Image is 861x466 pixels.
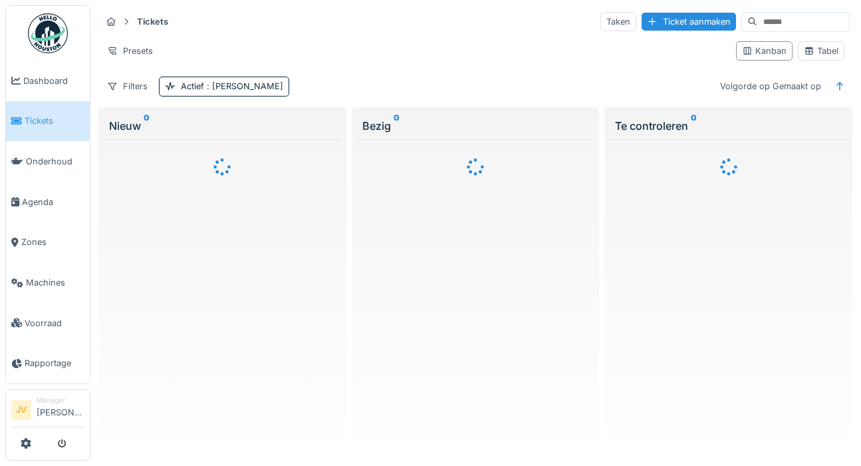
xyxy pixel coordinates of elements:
div: Te controleren [615,118,842,134]
a: Agenda [6,182,90,222]
div: Ticket aanmaken [642,13,736,31]
div: Presets [101,41,159,61]
div: Nieuw [109,118,336,134]
div: Manager [37,395,84,405]
strong: Tickets [132,15,174,28]
span: Voorraad [25,317,84,330]
a: Tickets [6,101,90,142]
sup: 0 [691,118,697,134]
span: Agenda [22,196,84,208]
span: : [PERSON_NAME] [204,81,283,91]
a: Onderhoud [6,141,90,182]
sup: 0 [144,118,150,134]
div: Filters [101,77,154,96]
li: [PERSON_NAME] [37,395,84,424]
sup: 0 [394,118,400,134]
img: Badge_color-CXgf-gQk.svg [28,13,68,53]
div: Volgorde op Gemaakt op [714,77,827,96]
div: Bezig [362,118,589,134]
a: JV Manager[PERSON_NAME] [11,395,84,427]
span: Tickets [25,115,84,127]
div: Kanban [742,45,787,57]
span: Rapportage [25,357,84,369]
a: Zones [6,222,90,263]
span: Onderhoud [26,155,84,168]
div: Actief [181,80,283,93]
span: Zones [21,236,84,248]
span: Machines [26,276,84,289]
a: Rapportage [6,344,90,384]
div: Tabel [804,45,838,57]
a: Machines [6,262,90,303]
a: Voorraad [6,303,90,344]
li: JV [11,400,31,420]
a: Dashboard [6,61,90,101]
div: Taken [600,12,636,31]
span: Dashboard [23,75,84,87]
